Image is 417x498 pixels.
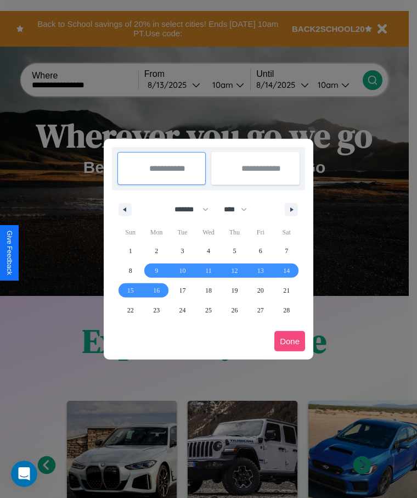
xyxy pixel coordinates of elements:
[274,261,300,281] button: 14
[153,281,160,300] span: 16
[259,241,262,261] span: 6
[195,261,221,281] button: 11
[274,241,300,261] button: 7
[222,261,247,281] button: 12
[222,281,247,300] button: 19
[247,241,273,261] button: 6
[117,241,143,261] button: 1
[274,281,300,300] button: 21
[5,231,13,275] div: Give Feedback
[231,300,238,320] span: 26
[155,261,158,281] span: 9
[170,241,195,261] button: 3
[179,300,186,320] span: 24
[205,261,212,281] span: 11
[117,261,143,281] button: 8
[222,241,247,261] button: 5
[247,261,273,281] button: 13
[143,261,169,281] button: 9
[205,300,212,320] span: 25
[127,281,134,300] span: 15
[231,281,238,300] span: 19
[179,261,186,281] span: 10
[195,300,221,320] button: 25
[233,241,236,261] span: 5
[247,300,273,320] button: 27
[257,261,264,281] span: 13
[179,281,186,300] span: 17
[153,300,160,320] span: 23
[274,223,300,241] span: Sat
[231,261,238,281] span: 12
[195,223,221,241] span: Wed
[205,281,212,300] span: 18
[257,281,264,300] span: 20
[247,223,273,241] span: Fri
[143,300,169,320] button: 23
[195,241,221,261] button: 4
[257,300,264,320] span: 27
[285,241,288,261] span: 7
[127,300,134,320] span: 22
[195,281,221,300] button: 18
[283,261,290,281] span: 14
[170,223,195,241] span: Tue
[129,241,132,261] span: 1
[129,261,132,281] span: 8
[274,300,300,320] button: 28
[283,281,290,300] span: 21
[170,261,195,281] button: 10
[117,281,143,300] button: 15
[155,241,158,261] span: 2
[283,300,290,320] span: 28
[207,241,210,261] span: 4
[11,461,37,487] iframe: Intercom live chat
[274,331,305,351] button: Done
[222,223,247,241] span: Thu
[117,300,143,320] button: 22
[181,241,184,261] span: 3
[143,241,169,261] button: 2
[247,281,273,300] button: 20
[143,281,169,300] button: 16
[170,300,195,320] button: 24
[222,300,247,320] button: 26
[117,223,143,241] span: Sun
[170,281,195,300] button: 17
[143,223,169,241] span: Mon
